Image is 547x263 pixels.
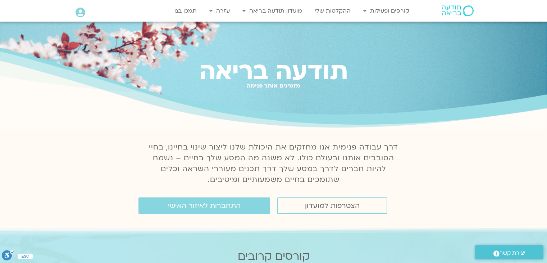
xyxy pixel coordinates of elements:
[305,202,360,210] span: הצטרפות למועדון
[206,4,233,18] a: עזרה
[277,197,387,214] a: הצטרפות למועדון
[50,250,498,263] h2: קורסים קרובים
[311,4,354,18] a: ההקלטות שלי
[500,248,525,258] span: יצירת קשר
[475,245,543,259] a: יצירת קשר
[239,4,306,18] a: מועדון תודעה בריאה
[138,197,270,214] a: התחברות לאיזור האישי
[145,142,402,185] p: דרך עבודה פנימית אנו מחזקים את היכולת שלנו ליצור שינוי בחיינו, בחיי הסובבים אותנו ובעולם כולו. לא...
[442,5,474,16] img: תודעה בריאה
[168,202,241,210] span: התחברות לאיזור האישי
[360,4,413,18] a: קורסים ופעילות
[171,4,200,18] a: תמכו בנו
